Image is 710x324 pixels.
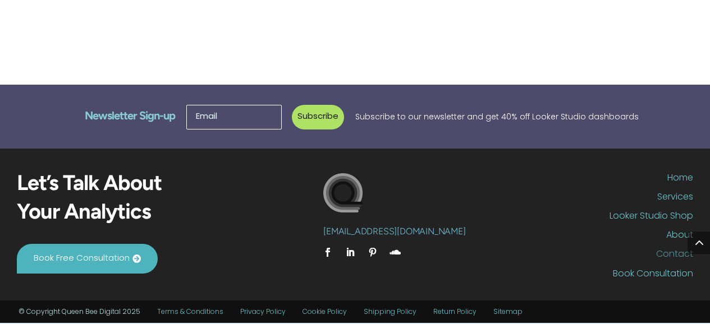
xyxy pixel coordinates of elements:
a: Looker Studio Shop [468,211,693,226]
h3: Newsletter Sign-up [18,110,175,129]
h2: Let’s Talk About [17,173,242,202]
a: Privacy Policy [240,309,286,316]
p: Subscribe to our newsletter and get 40% off Looker Studio dashboards [355,110,693,125]
a: Book Consultation [468,269,693,284]
a: Book Free Consultation [17,244,158,274]
a: Shipping Policy [364,309,416,316]
a: [EMAIL_ADDRESS][DOMAIN_NAME] [323,228,465,237]
a: Follow on Pinterest [364,243,382,261]
a: Follow on LinkedIn [341,243,359,261]
input: Email [186,105,281,129]
a: Sitemap [493,309,523,316]
a: About [468,230,693,245]
button: Subscribe [292,105,344,129]
a: Contact [468,249,693,264]
a: Home [468,173,693,188]
a: Follow on Facebook [319,243,337,261]
h2: Your Analytics [17,202,242,231]
a: Services [468,192,693,207]
li: © Copyright Queen Bee Digital 2025 [19,309,140,316]
img: cropped-My-Store.png [323,173,363,212]
a: Cookie Policy [303,309,347,316]
a: Return Policy [433,309,477,316]
a: Follow on SoundCloud [386,243,404,261]
a: Terms & Conditions [157,309,223,316]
